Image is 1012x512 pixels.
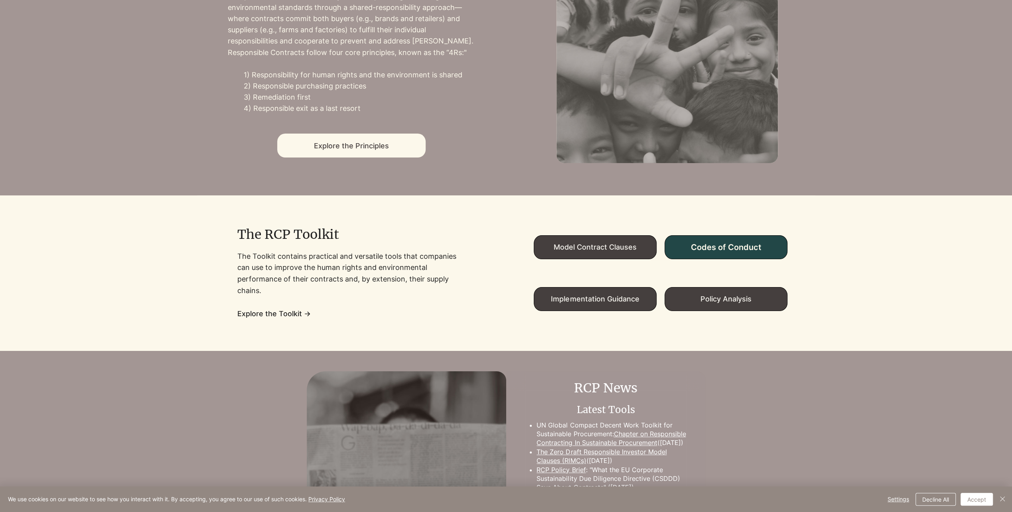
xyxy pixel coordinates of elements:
[308,496,345,502] a: Privacy Policy
[277,134,426,158] a: Explore the Principles
[961,493,993,506] button: Accept
[237,251,466,297] p: The Toolkit contains practical and versatile tools that companies can use to improve the human ri...
[537,466,680,492] a: : "What the EU Corporate Sustainability Due Diligence Directive (CSDDD) Says About Contracts" ([D...
[534,287,657,311] a: Implementation Guidance
[237,309,311,318] a: Explore the Toolkit →
[665,287,787,311] a: Policy Analysis
[525,403,687,417] h3: Latest Tools
[244,69,475,81] p: 1) Responsibility for human rights and the environment is shared
[888,493,909,505] span: Settings
[998,493,1007,506] button: Close
[537,466,586,474] a: RCP Policy Brief
[700,295,752,303] span: Policy Analysis
[588,457,610,465] a: [DATE]
[537,421,686,447] p: UN Global Compact Decent Work Toolkit for Sustainable Procurement: ([DATE])
[244,81,475,92] p: 2) Responsible purchasing practices
[534,235,657,259] a: Model Contract Clauses
[537,447,686,465] p: (
[665,235,787,259] a: Codes of Conduct
[691,242,761,252] span: Codes of Conduct
[8,496,345,503] span: We use cookies on our website to see how you interact with it. By accepting, you agree to our use...
[244,92,475,103] p: 3) Remediation first
[998,494,1007,504] img: Close
[915,493,956,506] button: Decline All
[525,379,687,397] h2: RCP News
[610,457,612,465] a: )
[244,103,475,114] p: 4) Responsible exit as a last resort
[314,142,389,150] span: Explore the Principles
[554,243,637,251] span: Model Contract Clauses
[237,226,409,242] h2: The RCP Toolkit
[551,295,639,303] span: Implementation Guidance
[537,448,667,465] a: The Zero Draft Responsible Investor Model Clauses (RIMCs)
[537,430,686,447] a: Chapter on Responsible Contracting In Sustainable Procurement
